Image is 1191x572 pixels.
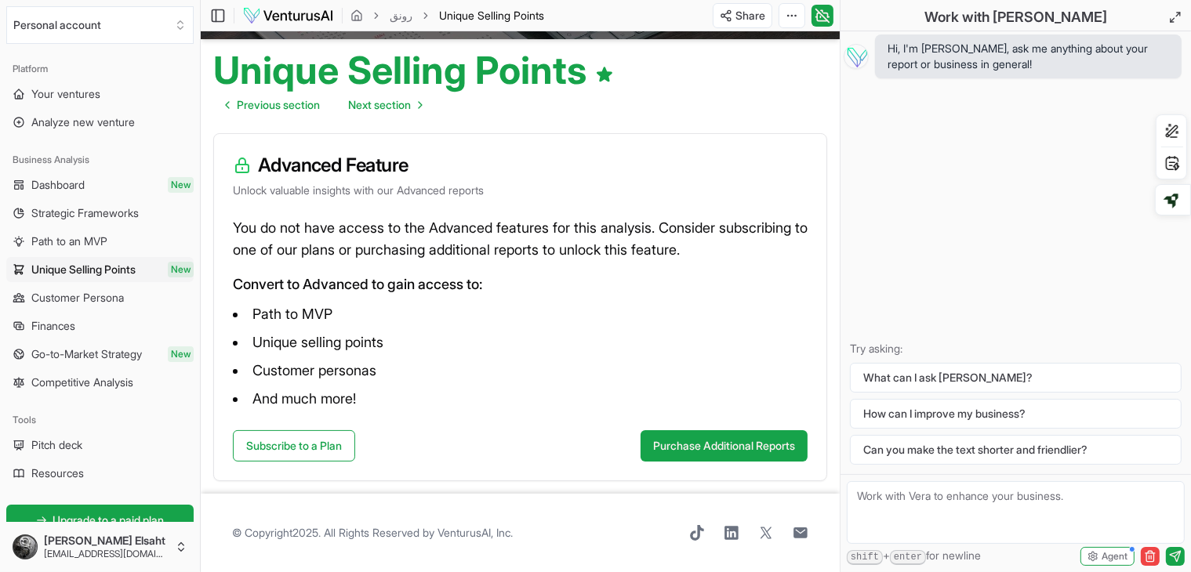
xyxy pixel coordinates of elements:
[31,262,136,277] span: Unique Selling Points
[6,342,194,367] a: Go-to-Market StrategyNew
[233,386,808,411] li: And much more!
[233,430,355,462] a: Subscribe to a Plan
[237,97,320,113] span: Previous section
[735,8,765,24] span: Share
[233,330,808,355] li: Unique selling points
[233,153,808,178] h3: Advanced Feature
[213,89,434,121] nav: pagination
[850,435,1182,465] button: Can you make the text shorter and friendlier?
[6,370,194,395] a: Competitive Analysis
[233,358,808,383] li: Customer personas
[850,341,1182,357] p: Try asking:
[336,89,434,121] a: Go to next page
[31,234,107,249] span: Path to an MVP
[31,205,139,221] span: Strategic Frameworks
[6,505,194,536] a: Upgrade to a paid plan
[1080,547,1135,566] button: Agent
[6,313,194,338] a: Finances
[844,44,869,69] img: Vera
[31,465,84,481] span: Resources
[439,9,544,22] span: Unique Selling Points
[6,147,194,172] div: Business Analysis
[213,89,332,121] a: Go to previous page
[31,114,135,130] span: Analyze new venture
[890,550,926,565] kbd: enter
[168,177,194,193] span: New
[168,262,194,277] span: New
[44,534,169,548] span: [PERSON_NAME] Elsaht
[6,201,194,226] a: Strategic Frameworks
[31,375,133,390] span: Competitive Analysis
[6,461,194,486] a: Resources
[232,525,513,541] span: © Copyright 2025 . All Rights Reserved by .
[348,97,411,113] span: Next section
[850,363,1182,393] button: What can I ask [PERSON_NAME]?
[6,6,194,44] button: Select an organization
[1102,550,1127,563] span: Agent
[6,110,194,135] a: Analyze new venture
[641,430,808,462] button: Purchase Additional Reports
[31,290,124,306] span: Customer Persona
[6,285,194,310] a: Customer Persona
[213,52,614,89] h1: Unique Selling Points
[53,512,165,528] span: Upgrade to a paid plan
[31,346,142,362] span: Go-to-Market Strategy
[850,399,1182,429] button: How can I improve my business?
[31,318,75,334] span: Finances
[439,8,544,24] span: Unique Selling Points
[242,6,334,25] img: logo
[350,8,544,24] nav: breadcrumb
[168,346,194,362] span: New
[6,229,194,254] a: Path to an MVP
[6,528,194,566] button: [PERSON_NAME] Elsaht[EMAIL_ADDRESS][DOMAIN_NAME]
[6,56,194,81] div: Platform
[31,177,85,193] span: Dashboard
[31,437,82,453] span: Pitch deck
[713,3,772,28] button: Share
[924,6,1107,28] h2: Work with [PERSON_NAME]
[6,257,194,282] a: Unique Selling PointsNew
[847,550,883,565] kbd: shift
[44,548,169,560] span: [EMAIL_ADDRESS][DOMAIN_NAME]
[390,8,412,24] a: رونق
[438,526,510,539] a: VenturusAI, Inc
[233,183,808,198] p: Unlock valuable insights with our Advanced reports
[6,433,194,458] a: Pitch deck
[6,172,194,197] a: DashboardNew
[6,407,194,433] div: Tools
[233,273,808,295] p: Convert to Advanced to gain access to:
[233,217,808,261] p: You do not have access to the Advanced features for this analysis. Consider subscribing to one of...
[233,302,808,327] li: Path to MVP
[13,534,38,559] img: ACg8ocK8oztq8eRYBVflon8ZCGtyXgCmVxF5FjOspyJDStmkf66U890=s96-c
[847,548,981,565] span: + for newline
[31,86,100,102] span: Your ventures
[888,41,1169,72] span: Hi, I'm [PERSON_NAME], ask me anything about your report or business in general!
[6,81,194,107] a: Your ventures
